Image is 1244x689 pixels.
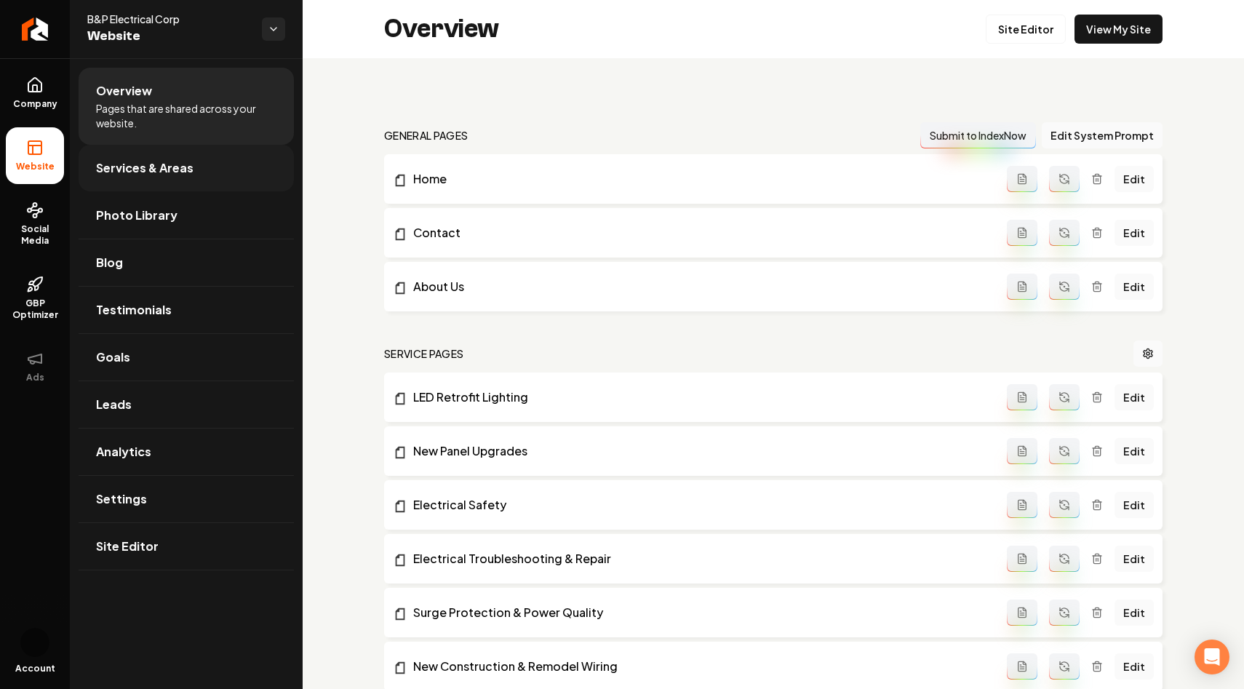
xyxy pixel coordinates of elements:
[393,170,1007,188] a: Home
[96,254,123,271] span: Blog
[393,604,1007,621] a: Surge Protection & Power Quality
[20,628,49,657] button: Open user button
[920,122,1036,148] button: Submit to IndexNow
[79,476,294,522] a: Settings
[87,26,250,47] span: Website
[384,346,464,361] h2: Service Pages
[393,389,1007,406] a: LED Retrofit Lighting
[393,496,1007,514] a: Electrical Safety
[96,490,147,508] span: Settings
[1007,274,1037,300] button: Add admin page prompt
[79,192,294,239] a: Photo Library
[96,349,130,366] span: Goals
[20,372,50,383] span: Ads
[96,301,172,319] span: Testimonials
[393,224,1007,242] a: Contact
[20,628,49,657] img: Will Henderson
[1074,15,1163,44] a: View My Site
[79,287,294,333] a: Testimonials
[96,207,178,224] span: Photo Library
[6,338,64,395] button: Ads
[79,334,294,381] a: Goals
[1007,653,1037,680] button: Add admin page prompt
[79,381,294,428] a: Leads
[96,396,132,413] span: Leads
[96,443,151,461] span: Analytics
[393,658,1007,675] a: New Construction & Remodel Wiring
[393,278,1007,295] a: About Us
[1007,384,1037,410] button: Add admin page prompt
[1115,653,1154,680] a: Edit
[1115,166,1154,192] a: Edit
[96,82,152,100] span: Overview
[393,442,1007,460] a: New Panel Upgrades
[79,523,294,570] a: Site Editor
[96,101,276,130] span: Pages that are shared across your website.
[384,15,499,44] h2: Overview
[1007,220,1037,246] button: Add admin page prompt
[1115,274,1154,300] a: Edit
[1007,600,1037,626] button: Add admin page prompt
[1115,492,1154,518] a: Edit
[1007,492,1037,518] button: Add admin page prompt
[87,12,250,26] span: B&P Electrical Corp
[986,15,1066,44] a: Site Editor
[79,429,294,475] a: Analytics
[1195,640,1229,674] div: Open Intercom Messenger
[7,98,63,110] span: Company
[1115,220,1154,246] a: Edit
[6,190,64,258] a: Social Media
[15,663,55,674] span: Account
[1007,546,1037,572] button: Add admin page prompt
[6,264,64,332] a: GBP Optimizer
[10,161,60,172] span: Website
[1042,122,1163,148] button: Edit System Prompt
[1115,546,1154,572] a: Edit
[6,298,64,321] span: GBP Optimizer
[1115,600,1154,626] a: Edit
[79,239,294,286] a: Blog
[1115,438,1154,464] a: Edit
[96,538,159,555] span: Site Editor
[22,17,49,41] img: Rebolt Logo
[6,65,64,122] a: Company
[96,159,194,177] span: Services & Areas
[1115,384,1154,410] a: Edit
[384,128,469,143] h2: general pages
[1007,438,1037,464] button: Add admin page prompt
[393,550,1007,567] a: Electrical Troubleshooting & Repair
[1007,166,1037,192] button: Add admin page prompt
[79,145,294,191] a: Services & Areas
[6,223,64,247] span: Social Media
